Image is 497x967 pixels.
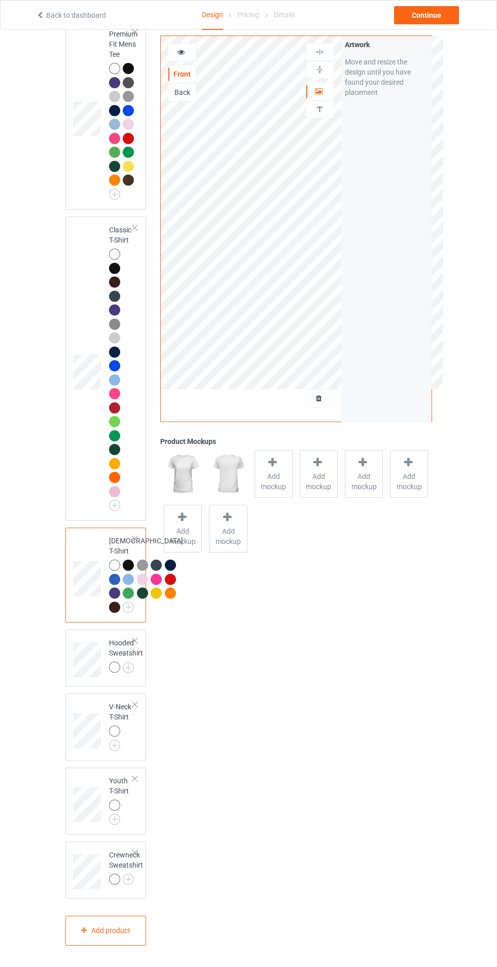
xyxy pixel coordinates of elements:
[109,638,143,672] div: Hooded Sweatshirt
[109,740,120,751] img: svg+xml;base64,PD94bWwgdmVyc2lvbj0iMS4wIiBlbmNvZGluZz0iVVRGLTgiPz4KPHN2ZyB3aWR0aD0iMjJweCIgaGVpZ2...
[202,1,223,30] div: Design
[36,11,106,19] a: Back to dashboard
[390,450,428,498] div: Add mockup
[164,450,202,498] img: regular.jpg
[109,850,143,884] div: Crewneck Sweatshirt
[65,694,147,761] div: V-Neck T-Shirt
[65,916,147,946] div: Add product
[237,1,259,29] div: Pricing
[123,602,134,613] img: svg+xml;base64,PD94bWwgdmVyc2lvbj0iMS4wIiBlbmNvZGluZz0iVVRGLTgiPz4KPHN2ZyB3aWR0aD0iMjJweCIgaGVpZ2...
[65,768,147,835] div: Youth T-Shirt
[168,87,196,97] div: Back
[255,450,293,498] div: Add mockup
[109,225,133,507] div: Classic T-Shirt
[164,526,201,546] span: Add mockup
[65,217,147,521] div: Classic T-Shirt
[315,47,325,57] img: svg%3E%0A
[109,319,120,330] img: heather_texture.png
[123,662,134,673] img: svg+xml;base64,PD94bWwgdmVyc2lvbj0iMS4wIiBlbmNvZGluZz0iVVRGLTgiPz4KPHN2ZyB3aWR0aD0iMjJweCIgaGVpZ2...
[345,57,428,97] div: Move and resize the design until you have found your desired placement
[394,6,459,24] div: Continue
[315,105,325,114] img: svg%3E%0A
[209,505,247,552] div: Add mockup
[109,189,120,200] img: svg+xml;base64,PD94bWwgdmVyc2lvbj0iMS4wIiBlbmNvZGluZz0iVVRGLTgiPz4KPHN2ZyB3aWR0aD0iMjJweCIgaGVpZ2...
[390,471,428,492] span: Add mockup
[65,21,147,210] div: Premium Fit Mens Tee
[345,40,428,50] div: Artwork
[255,471,292,492] span: Add mockup
[109,814,120,825] img: svg+xml;base64,PD94bWwgdmVyc2lvbj0iMS4wIiBlbmNvZGluZz0iVVRGLTgiPz4KPHN2ZyB3aWR0aD0iMjJweCIgaGVpZ2...
[274,1,295,29] div: Details
[109,29,137,196] div: Premium Fit Mens Tee
[300,450,338,498] div: Add mockup
[160,436,432,446] div: Product Mockups
[65,528,147,623] div: [DEMOGRAPHIC_DATA] T-Shirt
[345,450,383,498] div: Add mockup
[109,536,183,612] div: [DEMOGRAPHIC_DATA] T-Shirt
[164,505,202,552] div: Add mockup
[123,874,134,885] img: svg+xml;base64,PD94bWwgdmVyc2lvbj0iMS4wIiBlbmNvZGluZz0iVVRGLTgiPz4KPHN2ZyB3aWR0aD0iMjJweCIgaGVpZ2...
[123,91,134,102] img: heather_texture.png
[109,776,133,821] div: Youth T-Shirt
[65,630,147,686] div: Hooded Sweatshirt
[345,471,382,492] span: Add mockup
[65,842,147,899] div: Crewneck Sweatshirt
[209,450,247,498] img: regular.jpg
[168,69,196,79] div: Front
[315,65,325,75] img: svg%3E%0A
[109,500,120,511] img: svg+xml;base64,PD94bWwgdmVyc2lvbj0iMS4wIiBlbmNvZGluZz0iVVRGLTgiPz4KPHN2ZyB3aWR0aD0iMjJweCIgaGVpZ2...
[209,526,246,546] span: Add mockup
[300,471,337,492] span: Add mockup
[109,702,133,747] div: V-Neck T-Shirt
